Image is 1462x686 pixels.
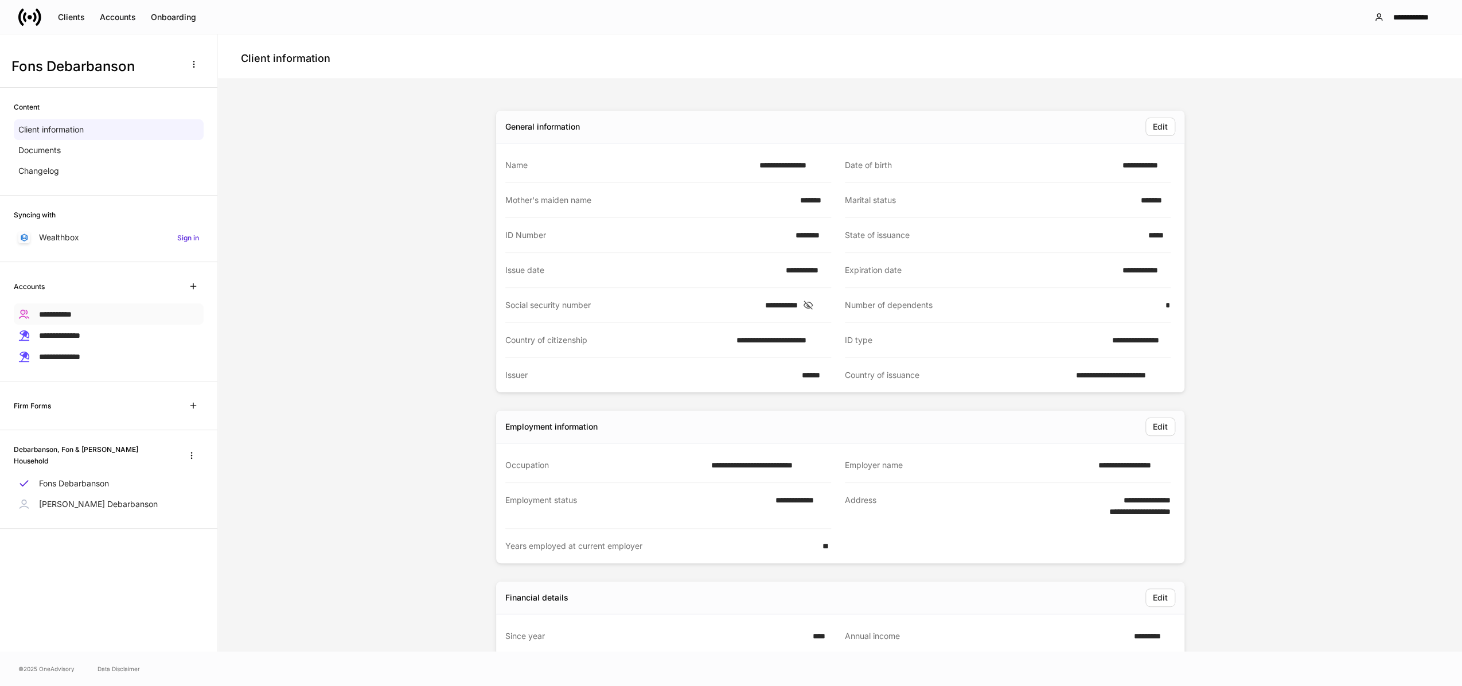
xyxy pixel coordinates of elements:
p: [PERSON_NAME] Debarbanson [39,498,158,510]
button: Edit [1145,418,1175,436]
p: Fons Debarbanson [39,478,109,489]
h6: Content [14,102,40,112]
div: Expiration date [845,264,1116,276]
div: ID Number [505,229,789,241]
a: Changelog [14,161,204,181]
a: Client information [14,119,204,140]
a: Documents [14,140,204,161]
button: Clients [50,8,92,26]
div: Years employed at current employer [505,540,816,552]
div: Country of issuance [845,369,1069,381]
a: Fons Debarbanson [14,473,204,494]
span: © 2025 OneAdvisory [18,664,75,673]
button: Onboarding [143,8,204,26]
div: Annual income [845,630,1127,642]
button: Edit [1145,588,1175,607]
a: [PERSON_NAME] Debarbanson [14,494,204,514]
button: Edit [1145,118,1175,136]
div: Employment status [505,494,769,517]
div: Number of dependents [845,299,1159,311]
p: Changelog [18,165,59,177]
div: Date of birth [845,159,1116,171]
div: General information [505,121,580,132]
h4: Client information [241,52,330,65]
div: Edit [1153,594,1168,602]
div: Financial details [505,592,568,603]
h6: Syncing with [14,209,56,220]
a: Data Disclaimer [98,664,140,673]
div: ID type [845,334,1105,346]
div: Employer name [845,459,1092,471]
div: Employment information [505,421,598,432]
h6: Firm Forms [14,400,51,411]
div: Name [505,159,753,171]
div: Issuer [505,369,796,381]
div: State of issuance [845,229,1141,241]
p: Client information [18,124,84,135]
h6: Accounts [14,281,45,292]
div: Country of citizenship [505,334,730,346]
button: Accounts [92,8,143,26]
div: Clients [58,13,85,21]
div: Edit [1153,123,1168,131]
div: Marital status [845,194,1134,206]
div: Edit [1153,423,1168,431]
div: Onboarding [151,13,196,21]
div: Occupation [505,459,705,471]
div: Accounts [100,13,136,21]
div: Address [845,494,1075,517]
a: WealthboxSign in [14,227,204,248]
div: Issue date [505,264,779,276]
div: Mother's maiden name [505,194,793,206]
p: Wealthbox [39,232,79,243]
h6: Sign in [177,232,199,243]
h3: Fons Debarbanson [11,57,177,76]
div: Since year [505,630,806,642]
p: Documents [18,145,61,156]
h6: Debarbanson, Fon & [PERSON_NAME] Household [14,444,170,466]
div: Social security number [505,299,758,311]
